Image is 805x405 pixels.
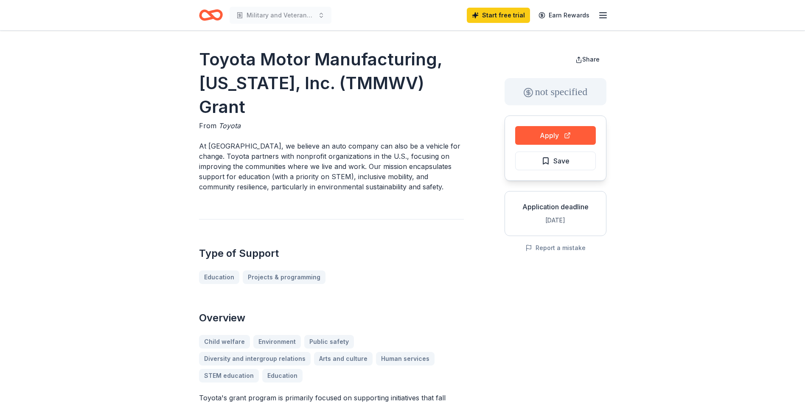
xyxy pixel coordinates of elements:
[512,202,599,212] div: Application deadline
[505,78,606,105] div: not specified
[512,215,599,225] div: [DATE]
[199,5,223,25] a: Home
[199,121,464,131] div: From
[515,126,596,145] button: Apply
[199,311,464,325] h2: Overview
[199,270,239,284] a: Education
[199,247,464,260] h2: Type of Support
[199,141,464,192] p: At [GEOGRAPHIC_DATA], we believe an auto company can also be a vehicle for change. Toyota partner...
[199,48,464,119] h1: Toyota Motor Manufacturing, [US_STATE], Inc. (TMMWV) Grant
[243,270,325,284] a: Projects & programming
[569,51,606,68] button: Share
[247,10,314,20] span: Military and Veterans Appreciation Picnic
[582,56,600,63] span: Share
[467,8,530,23] a: Start free trial
[219,121,241,130] span: Toyota
[515,152,596,170] button: Save
[553,155,569,166] span: Save
[525,243,586,253] button: Report a mistake
[533,8,595,23] a: Earn Rewards
[230,7,331,24] button: Military and Veterans Appreciation Picnic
